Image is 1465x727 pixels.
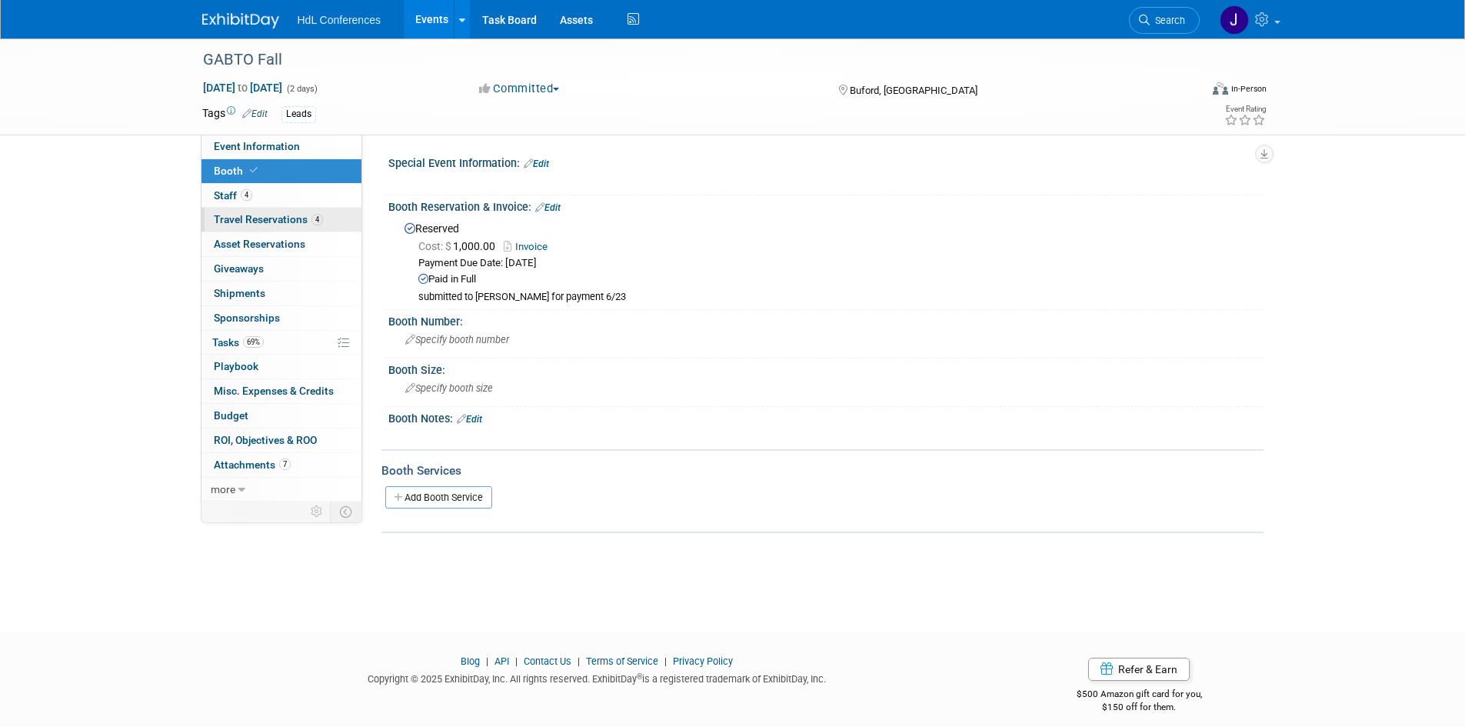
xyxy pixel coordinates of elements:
[661,655,671,667] span: |
[474,81,565,97] button: Committed
[1109,80,1267,103] div: Event Format
[201,331,361,355] a: Tasks69%
[201,355,361,379] a: Playbook
[574,655,584,667] span: |
[243,336,264,348] span: 69%
[214,238,305,250] span: Asset Reservations
[211,483,235,495] span: more
[214,434,317,446] span: ROI, Objectives & ROO
[311,214,323,225] span: 4
[405,382,493,394] span: Specify booth size
[482,655,492,667] span: |
[281,106,316,122] div: Leads
[504,241,555,252] a: Invoice
[202,13,279,28] img: ExhibitDay
[212,336,264,348] span: Tasks
[235,82,250,94] span: to
[418,240,501,252] span: 1,000.00
[388,407,1264,427] div: Booth Notes:
[214,165,261,177] span: Booth
[418,291,1252,304] div: submitted to [PERSON_NAME] for payment 6/23
[201,429,361,452] a: ROI, Objectives & ROO
[201,184,361,208] a: Staff4
[1088,658,1190,681] a: Refer & Earn
[201,453,361,477] a: Attachments7
[202,81,283,95] span: [DATE] [DATE]
[1129,7,1200,34] a: Search
[586,655,658,667] a: Terms of Service
[400,217,1252,304] div: Reserved
[214,213,323,225] span: Travel Reservations
[524,158,549,169] a: Edit
[418,272,1252,287] div: Paid in Full
[242,108,268,119] a: Edit
[1230,83,1267,95] div: In-Person
[201,306,361,330] a: Sponsorships
[1015,701,1264,714] div: $150 off for them.
[198,46,1177,74] div: GABTO Fall
[214,360,258,372] span: Playbook
[250,166,258,175] i: Booth reservation complete
[201,404,361,428] a: Budget
[388,310,1264,329] div: Booth Number:
[214,385,334,397] span: Misc. Expenses & Credits
[201,379,361,403] a: Misc. Expenses & Credits
[214,287,265,299] span: Shipments
[418,256,1252,271] div: Payment Due Date: [DATE]
[1213,82,1228,95] img: Format-Inperson.png
[201,478,361,502] a: more
[405,334,509,345] span: Specify booth number
[535,202,561,213] a: Edit
[1015,678,1264,713] div: $500 Amazon gift card for you,
[330,502,361,522] td: Toggle Event Tabs
[285,84,318,94] span: (2 days)
[388,195,1264,215] div: Booth Reservation & Invoice:
[381,462,1264,479] div: Booth Services
[418,240,453,252] span: Cost: $
[511,655,521,667] span: |
[385,486,492,509] a: Add Booth Service
[201,159,361,183] a: Booth
[850,85,977,96] span: Buford, [GEOGRAPHIC_DATA]
[298,14,381,26] span: HdL Conferences
[494,655,509,667] a: API
[201,135,361,158] a: Event Information
[201,257,361,281] a: Giveaways
[388,152,1264,172] div: Special Event Information:
[214,262,264,275] span: Giveaways
[673,655,733,667] a: Privacy Policy
[201,232,361,256] a: Asset Reservations
[214,459,291,471] span: Attachments
[214,409,248,422] span: Budget
[241,189,252,201] span: 4
[1224,105,1266,113] div: Event Rating
[201,282,361,305] a: Shipments
[1220,5,1249,35] img: Johnny Nguyen
[214,189,252,202] span: Staff
[388,358,1264,378] div: Booth Size:
[524,655,571,667] a: Contact Us
[214,140,300,152] span: Event Information
[202,105,268,123] td: Tags
[461,655,480,667] a: Blog
[279,459,291,470] span: 7
[637,672,642,681] sup: ®
[202,669,993,686] div: Copyright © 2025 ExhibitDay, Inc. All rights reserved. ExhibitDay is a registered trademark of Ex...
[304,502,331,522] td: Personalize Event Tab Strip
[457,414,482,425] a: Edit
[1150,15,1185,26] span: Search
[201,208,361,232] a: Travel Reservations4
[214,312,280,324] span: Sponsorships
